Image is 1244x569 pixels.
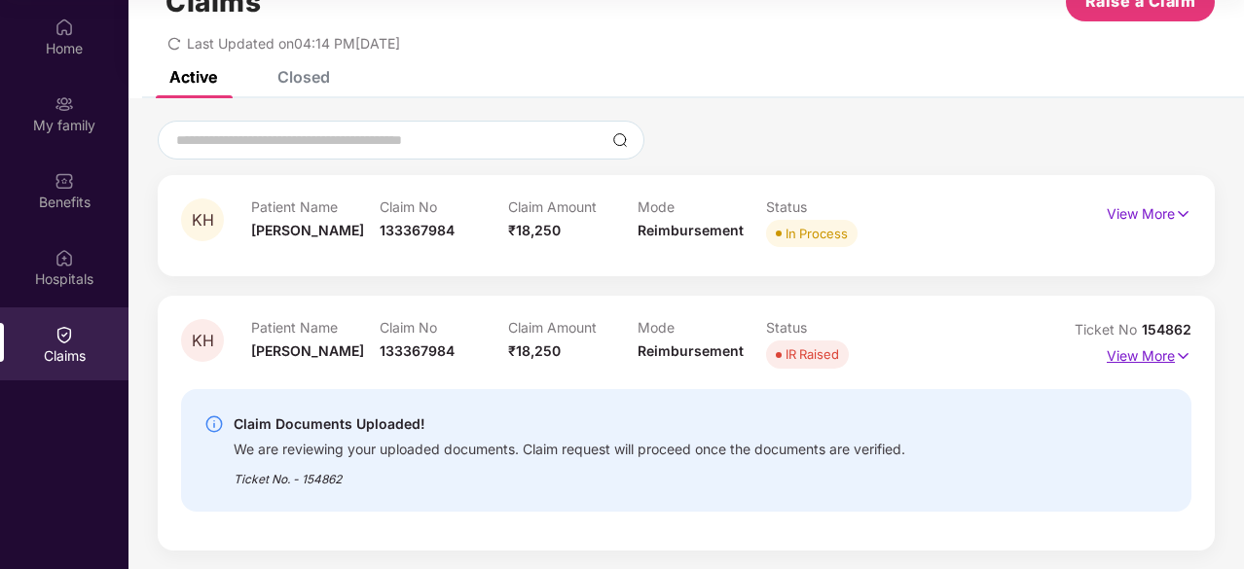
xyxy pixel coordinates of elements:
[786,224,848,243] div: In Process
[786,344,839,364] div: IR Raised
[251,342,364,359] span: [PERSON_NAME]
[1175,203,1191,225] img: svg+xml;base64,PHN2ZyB4bWxucz0iaHR0cDovL3d3dy53My5vcmcvMjAwMC9zdmciIHdpZHRoPSIxNyIgaGVpZ2h0PSIxNy...
[192,333,214,349] span: KH
[55,94,74,114] img: svg+xml;base64,PHN2ZyB3aWR0aD0iMjAiIGhlaWdodD0iMjAiIHZpZXdCb3g9IjAgMCAyMCAyMCIgZmlsbD0ibm9uZSIgeG...
[169,67,217,87] div: Active
[187,35,400,52] span: Last Updated on 04:14 PM[DATE]
[251,319,380,336] p: Patient Name
[55,248,74,267] img: svg+xml;base64,PHN2ZyBpZD0iSG9zcGl0YWxzIiB4bWxucz0iaHR0cDovL3d3dy53My5vcmcvMjAwMC9zdmciIHdpZHRoPS...
[380,222,455,238] span: 133367984
[234,412,905,436] div: Claim Documents Uploaded!
[55,171,74,191] img: svg+xml;base64,PHN2ZyBpZD0iQmVuZWZpdHMiIHhtbG5zPSJodHRwOi8vd3d3LnczLm9yZy8yMDAwL3N2ZyIgd2lkdGg9Ij...
[380,342,455,359] span: 133367984
[638,319,766,336] p: Mode
[277,67,330,87] div: Closed
[167,35,181,52] span: redo
[55,18,74,37] img: svg+xml;base64,PHN2ZyBpZD0iSG9tZSIgeG1sbnM9Imh0dHA6Ly93d3cudzMub3JnLzIwMDAvc3ZnIiB3aWR0aD0iMjAiIG...
[204,414,224,434] img: svg+xml;base64,PHN2ZyBpZD0iSW5mby0yMHgyMCIgeG1sbnM9Imh0dHA6Ly93d3cudzMub3JnLzIwMDAvc3ZnIiB3aWR0aD...
[508,319,637,336] p: Claim Amount
[508,198,637,215] p: Claim Amount
[1075,321,1142,338] span: Ticket No
[766,198,895,215] p: Status
[251,198,380,215] p: Patient Name
[380,198,508,215] p: Claim No
[234,458,905,488] div: Ticket No. - 154862
[1142,321,1191,338] span: 154862
[192,212,214,229] span: KH
[1175,345,1191,367] img: svg+xml;base64,PHN2ZyB4bWxucz0iaHR0cDovL3d3dy53My5vcmcvMjAwMC9zdmciIHdpZHRoPSIxNyIgaGVpZ2h0PSIxNy...
[1107,340,1191,367] p: View More
[638,342,744,359] span: Reimbursement
[234,436,905,458] div: We are reviewing your uploaded documents. Claim request will proceed once the documents are verif...
[766,319,895,336] p: Status
[508,222,561,238] span: ₹18,250
[380,319,508,336] p: Claim No
[638,198,766,215] p: Mode
[251,222,364,238] span: [PERSON_NAME]
[1107,198,1191,225] p: View More
[508,342,561,359] span: ₹18,250
[638,222,744,238] span: Reimbursement
[55,325,74,344] img: svg+xml;base64,PHN2ZyBpZD0iQ2xhaW0iIHhtbG5zPSJodHRwOi8vd3d3LnczLm9yZy8yMDAwL3N2ZyIgd2lkdGg9IjIwIi...
[612,132,628,148] img: svg+xml;base64,PHN2ZyBpZD0iU2VhcmNoLTMyeDMyIiB4bWxucz0iaHR0cDovL3d3dy53My5vcmcvMjAwMC9zdmciIHdpZH...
